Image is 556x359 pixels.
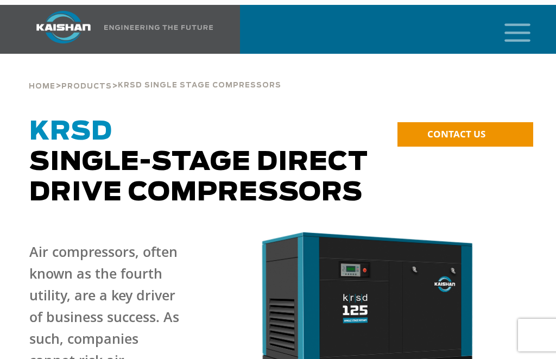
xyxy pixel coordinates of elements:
span: CONTACT US [427,128,485,140]
div: > > [29,54,281,95]
img: kaishan logo [23,11,104,43]
a: CONTACT US [397,122,533,147]
span: krsd single stage compressors [118,82,281,89]
a: Kaishan USA [23,5,215,54]
a: mobile menu [500,20,519,39]
span: Products [61,83,112,90]
a: Products [61,81,112,91]
span: Single-Stage Direct Drive Compressors [29,119,368,206]
span: Home [29,83,55,90]
a: Home [29,81,55,91]
span: KRSD [29,119,112,145]
img: Engineering the future [104,25,213,30]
